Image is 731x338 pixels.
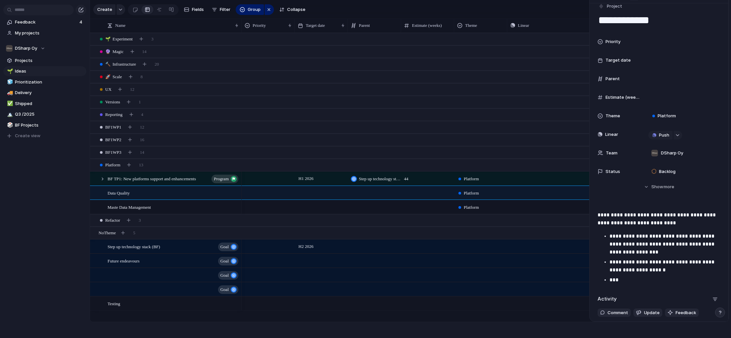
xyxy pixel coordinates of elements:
[108,203,151,211] span: Maste Data Management
[3,120,86,130] a: 🎲BF Projects
[7,111,12,118] div: 🏔️
[140,137,144,143] span: 16
[220,285,229,294] span: goal
[297,175,315,183] span: H1 2026
[141,111,143,118] span: 4
[661,150,683,156] span: DSharp Oy
[79,19,84,26] span: 4
[15,19,77,26] span: Feedback
[287,6,305,13] span: Collapse
[659,132,669,139] span: Push
[605,131,618,138] span: Linear
[115,22,125,29] span: Name
[6,79,13,85] button: 🧊
[606,150,617,156] span: Team
[7,89,12,97] div: 🚚
[209,4,233,15] button: Filter
[306,22,325,29] span: Target date
[139,162,143,168] span: 13
[105,124,121,131] span: BF1WP1
[214,174,229,184] span: program
[105,62,111,67] span: 🔨
[155,61,159,68] span: 20
[6,122,13,129] button: 🎲
[664,184,674,190] span: more
[633,309,662,317] button: Update
[220,6,230,13] span: Filter
[105,149,121,156] span: BF1WP3
[218,243,238,251] button: goal
[133,230,135,236] span: 5
[15,68,84,75] span: Ideas
[7,78,12,86] div: 🧊
[277,4,308,15] button: Collapse
[15,79,84,85] span: Prioritization
[644,310,660,316] span: Update
[93,4,116,15] button: Create
[464,176,479,182] span: Platform
[3,99,86,109] a: ✅Shipped
[139,217,141,224] span: 3
[105,61,136,68] span: Infrastructure
[15,122,84,129] span: BF Projects
[6,68,13,75] button: 🌱
[464,204,479,211] span: Platform
[108,257,139,264] span: Future endeavours
[105,49,111,54] span: 🔮
[658,113,676,119] span: Platform
[597,2,624,11] button: Project
[606,57,631,64] span: Target date
[105,36,133,42] span: Experiment
[412,22,442,29] span: Estimate (weeks)
[3,28,86,38] a: My projects
[6,111,13,118] button: 🏔️
[3,88,86,98] a: 🚚Delivery
[648,131,673,140] button: Push
[608,310,628,316] span: Comment
[665,309,699,317] button: Feedback
[607,3,622,10] span: Project
[15,111,84,118] span: Q3 /2025
[108,243,160,250] span: Step up technology stack (BF)
[606,76,620,82] span: Parent
[15,100,84,107] span: Shipped
[401,172,454,182] span: 44
[3,17,86,27] a: Feedback4
[140,124,144,131] span: 12
[659,168,676,175] span: Backlog
[359,176,401,182] span: Step up technology stack (BF)
[465,22,477,29] span: Theme
[7,121,12,129] div: 🎲
[108,189,130,197] span: Data Quality
[105,74,111,79] span: 🚀
[248,6,261,13] span: Group
[15,89,84,96] span: Delivery
[105,86,112,93] span: UX
[3,77,86,87] a: 🧊Prioritization
[606,94,640,101] span: Estimate (weeks)
[105,217,120,224] span: Refactor
[211,175,238,183] button: program
[218,285,238,294] button: goal
[464,190,479,197] span: Platform
[192,6,204,13] span: Fields
[3,43,86,53] button: DSharp Oy
[236,4,264,15] button: Group
[15,30,84,36] span: My projects
[676,310,696,316] span: Feedback
[6,89,13,96] button: 🚚
[3,109,86,119] a: 🏔️Q3 /2025
[218,257,238,265] button: goal
[105,74,122,80] span: Scale
[99,230,116,236] span: No Theme
[140,74,143,80] span: 8
[108,300,120,307] span: Testing
[218,271,238,280] button: goal
[598,295,617,303] h2: Activity
[130,86,134,93] span: 12
[97,6,112,13] span: Create
[3,56,86,66] a: Projects
[108,175,196,182] span: BF TP1: New platforms support and enhancements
